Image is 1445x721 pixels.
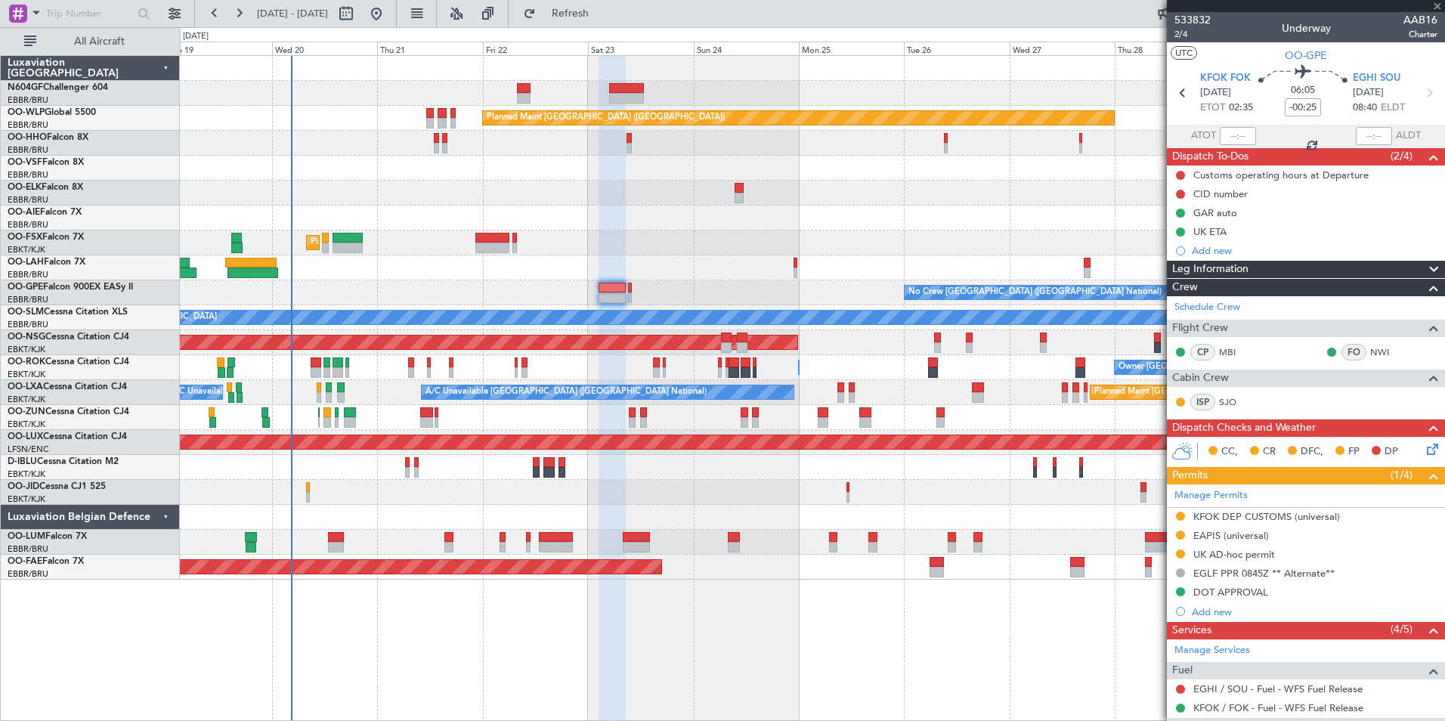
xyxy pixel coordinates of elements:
span: DP [1385,444,1398,460]
a: OO-ROKCessna Citation CJ4 [8,357,129,367]
a: EBBR/BRU [8,568,48,580]
span: Charter [1403,28,1437,41]
a: EBBR/BRU [8,194,48,206]
span: Dispatch To-Dos [1172,148,1249,166]
a: LFSN/ENC [8,444,49,455]
span: OO-FSX [8,233,42,242]
span: Permits [1172,467,1208,484]
input: Trip Number [46,2,133,25]
div: UK ETA [1193,225,1227,238]
a: OO-WLPGlobal 5500 [8,108,96,117]
div: Customs operating hours at Departure [1193,169,1369,181]
div: Wed 20 [272,42,377,55]
div: Planned Maint [GEOGRAPHIC_DATA] ([GEOGRAPHIC_DATA]) [487,107,725,129]
span: FP [1348,444,1360,460]
span: 08:40 [1353,101,1377,116]
span: CR [1263,444,1276,460]
span: 02:35 [1229,101,1253,116]
span: DFC, [1301,444,1323,460]
div: No Crew [GEOGRAPHIC_DATA] ([GEOGRAPHIC_DATA] National) [908,281,1162,304]
span: [DATE] [1353,85,1384,101]
a: EBBR/BRU [8,219,48,231]
div: CP [1190,344,1215,360]
div: Thu 28 [1115,42,1220,55]
a: Manage Services [1174,643,1250,658]
div: Wed 27 [1010,42,1115,55]
a: EBBR/BRU [8,94,48,106]
div: Fri 22 [483,42,588,55]
span: (1/4) [1391,467,1413,483]
span: (2/4) [1391,148,1413,164]
a: MBI [1219,345,1253,359]
a: OO-LXACessna Citation CJ4 [8,382,127,391]
a: EBBR/BRU [8,144,48,156]
span: [DATE] - [DATE] [257,7,328,20]
div: Add new [1192,244,1437,257]
a: KFOK / FOK - Fuel - WFS Fuel Release [1193,701,1363,714]
a: OO-LUMFalcon 7X [8,532,87,541]
span: OO-VSF [8,158,42,167]
a: OO-LUXCessna Citation CJ4 [8,432,127,441]
span: [DATE] [1200,85,1231,101]
a: EGHI / SOU - Fuel - WFS Fuel Release [1193,682,1363,695]
a: D-IBLUCessna Citation M2 [8,457,119,466]
span: OO-LUM [8,532,45,541]
span: KFOK FOK [1200,71,1251,86]
span: Fuel [1172,662,1193,679]
a: EBKT/KJK [8,469,45,480]
div: GAR auto [1193,206,1237,219]
a: EBKT/KJK [8,244,45,255]
a: NWI [1370,345,1404,359]
div: Sat 23 [588,42,693,55]
span: OO-LAH [8,258,44,267]
div: Underway [1282,20,1331,36]
span: EGHI SOU [1353,71,1400,86]
button: UTC [1171,46,1197,60]
a: EBKT/KJK [8,344,45,355]
div: Sun 24 [694,42,799,55]
span: Dispatch Checks and Weather [1172,419,1316,437]
span: OO-ELK [8,183,42,192]
span: 2/4 [1174,28,1211,41]
span: OO-ROK [8,357,45,367]
a: OO-FAEFalcon 7X [8,557,84,566]
div: [DATE] [183,30,209,43]
a: OO-SLMCessna Citation XLS [8,308,128,317]
div: Tue 19 [166,42,271,55]
div: A/C Unavailable [GEOGRAPHIC_DATA] ([GEOGRAPHIC_DATA] National) [425,381,707,404]
a: Manage Permits [1174,488,1248,503]
div: Owner [GEOGRAPHIC_DATA]-[GEOGRAPHIC_DATA] [1119,356,1323,379]
div: Add new [1192,605,1437,618]
span: 06:05 [1291,83,1315,98]
a: EBBR/BRU [8,319,48,330]
div: Planned Maint [GEOGRAPHIC_DATA] ([GEOGRAPHIC_DATA] National) [1094,381,1368,404]
span: Cabin Crew [1172,370,1229,387]
div: EGLF PPR 0845Z ** Alternate** [1193,567,1335,580]
span: ETOT [1200,101,1225,116]
span: OO-HHO [8,133,47,142]
a: EBBR/BRU [8,169,48,181]
a: OO-LAHFalcon 7X [8,258,85,267]
a: OO-HHOFalcon 8X [8,133,88,142]
div: DOT APPROVAL [1193,586,1268,599]
div: ISP [1190,394,1215,410]
a: EBKT/KJK [8,369,45,380]
span: AAB16 [1403,12,1437,28]
span: Flight Crew [1172,320,1228,337]
span: OO-GPE [8,283,43,292]
span: Leg Information [1172,261,1249,278]
span: N604GF [8,83,43,92]
div: Planned Maint Kortrijk-[GEOGRAPHIC_DATA] [311,231,487,254]
span: OO-FAE [8,557,42,566]
span: OO-LUX [8,432,43,441]
div: CID number [1193,187,1248,200]
div: UK AD-hoc permit [1193,548,1275,561]
a: EBBR/BRU [8,543,48,555]
a: OO-JIDCessna CJ1 525 [8,482,106,491]
div: EAPIS (universal) [1193,529,1269,542]
div: Tue 26 [904,42,1009,55]
span: All Aircraft [39,36,159,47]
button: Refresh [516,2,607,26]
span: ATOT [1191,128,1216,144]
a: EBKT/KJK [8,394,45,405]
